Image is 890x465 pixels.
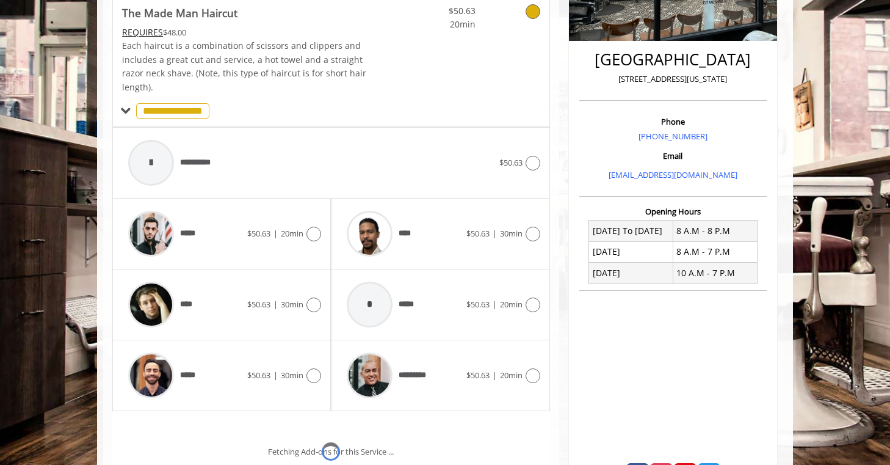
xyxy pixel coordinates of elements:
[122,26,367,39] div: $48.00
[493,228,497,239] span: |
[673,221,757,241] td: 8 A.M - 8 P.M
[493,370,497,381] span: |
[589,241,673,262] td: [DATE]
[281,370,303,381] span: 30min
[466,370,490,381] span: $50.63
[582,51,764,68] h2: [GEOGRAPHIC_DATA]
[499,157,523,168] span: $50.63
[122,40,366,92] span: Each haircut is a combination of scissors and clippers and includes a great cut and service, a ho...
[582,152,764,160] h3: Email
[247,228,270,239] span: $50.63
[609,169,737,180] a: [EMAIL_ADDRESS][DOMAIN_NAME]
[589,221,673,241] td: [DATE] To [DATE]
[500,228,523,239] span: 30min
[673,241,757,262] td: 8 A.M - 7 P.M
[673,263,757,284] td: 10 A.M - 7 P.M
[273,370,278,381] span: |
[122,26,163,38] span: This service needs some Advance to be paid before we block your appointment
[281,299,303,310] span: 30min
[582,73,764,86] p: [STREET_ADDRESS][US_STATE]
[403,18,476,31] span: 20min
[268,445,394,458] div: Fetching Add-ons for this Service ...
[273,228,278,239] span: |
[273,299,278,310] span: |
[247,370,270,381] span: $50.63
[493,299,497,310] span: |
[466,228,490,239] span: $50.63
[639,131,707,142] a: [PHONE_NUMBER]
[403,4,476,18] span: $50.63
[582,117,764,126] h3: Phone
[122,4,237,21] b: The Made Man Haircut
[579,207,767,216] h3: Opening Hours
[500,370,523,381] span: 20min
[247,299,270,310] span: $50.63
[589,263,673,284] td: [DATE]
[466,299,490,310] span: $50.63
[281,228,303,239] span: 20min
[500,299,523,310] span: 20min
